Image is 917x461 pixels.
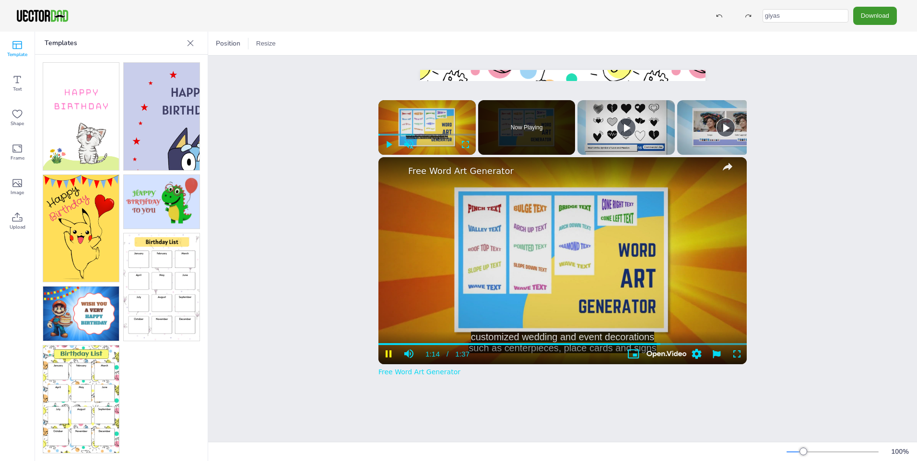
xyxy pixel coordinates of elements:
div: Video Player [378,100,476,155]
img: bc3.jpg [43,175,119,282]
span: Position [214,39,242,48]
img: VectorDad-1.png [15,9,70,23]
a: Free Word Art Generator [408,166,714,176]
button: Pause [378,344,399,364]
button: Play [617,118,636,137]
img: bc5.jpg [43,287,119,341]
button: Report video [706,344,727,364]
span: 1:14 [425,350,440,357]
button: Fullscreen [456,135,476,155]
img: bl2.jpg [43,346,119,453]
button: Settings [686,344,706,364]
button: Play [378,135,399,155]
span: Shape [11,120,24,127]
span: 1:37 [455,350,470,357]
span: Template [7,51,27,58]
button: share [719,158,736,175]
span: Text [13,85,22,93]
button: Mute [399,344,419,364]
div: Progress Bar [378,343,747,345]
button: Unmute [399,135,419,155]
img: bl1.jpg [124,233,200,341]
span: Upload [10,223,25,231]
p: Templates [45,32,183,55]
button: Picture-in-Picture [623,344,643,364]
button: Fullscreen [727,344,747,364]
button: Download [853,7,897,24]
div: Video Player [378,157,747,364]
input: template name [763,9,848,23]
img: bc1.jpg [43,63,119,170]
div: Progress Bar [378,134,476,136]
a: channel logo [384,163,403,182]
div: 100 % [888,447,911,456]
span: Image [11,189,24,196]
img: bc2.jpg [124,63,200,170]
button: Play [716,118,735,137]
img: Video channel logo [643,351,686,358]
button: Resize [252,36,280,51]
img: bc4.jpg [124,175,200,229]
span: Now Playing [511,125,543,130]
span: / [447,350,448,358]
span: Frame [11,154,24,162]
a: Free Word Art Generator [378,368,460,376]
